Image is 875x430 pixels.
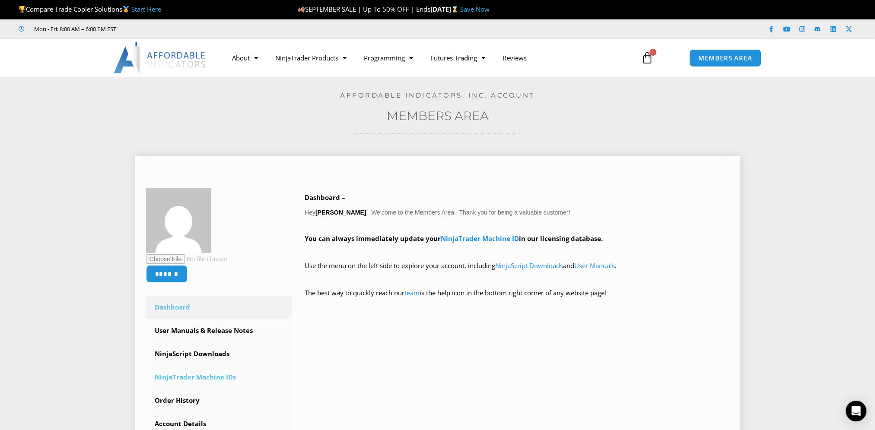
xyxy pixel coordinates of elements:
[146,319,292,342] a: User Manuals & Release Notes
[298,6,305,13] img: 🍂
[452,6,458,13] img: ⌛
[689,49,761,67] a: MEMBERS AREA
[114,42,207,73] img: LogoAI | Affordable Indicators – NinjaTrader
[404,288,420,297] a: team
[698,55,752,61] span: MEMBERS AREA
[340,91,535,99] a: Affordable Indicators, Inc. Account
[430,5,460,13] strong: [DATE]
[387,108,489,123] a: Members Area
[131,5,161,13] a: Start Here
[128,25,258,33] iframe: Customer reviews powered by Trustpilot
[441,234,519,243] a: NinjaTrader Machine ID
[305,260,729,284] p: Use the menu on the left side to explore your account, including and .
[574,261,615,270] a: User Manuals
[146,366,292,389] a: NinjaTrader Machine IDs
[19,6,25,13] img: 🏆
[846,401,866,421] div: Open Intercom Messenger
[305,234,603,243] strong: You can always immediately update your in our licensing database.
[223,48,267,68] a: About
[146,188,211,253] img: 19b280898f3687ba2133f432038831e714c1f8347bfdf76545eda7ae1b8383ec
[146,343,292,365] a: NinjaScript Downloads
[355,48,422,68] a: Programming
[305,192,729,311] div: Hey ! Welcome to the Members Area. Thank you for being a valuable customer!
[305,193,345,202] b: Dashboard –
[628,45,666,70] a: 1
[19,5,161,13] span: Compare Trade Copier Solutions
[649,49,656,56] span: 1
[298,5,430,13] span: SEPTEMBER SALE | Up To 50% OFF | Ends
[494,48,535,68] a: Reviews
[315,209,366,216] strong: [PERSON_NAME]
[495,261,563,270] a: NinjaScript Downloads
[460,5,490,13] a: Save Now
[146,296,292,319] a: Dashboard
[123,6,129,13] img: 🥇
[267,48,355,68] a: NinjaTrader Products
[223,48,631,68] nav: Menu
[422,48,494,68] a: Futures Trading
[305,287,729,311] p: The best way to quickly reach our is the help icon in the bottom right corner of any website page!
[146,389,292,412] a: Order History
[32,24,116,34] span: Mon - Fri: 8:00 AM – 6:00 PM EST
